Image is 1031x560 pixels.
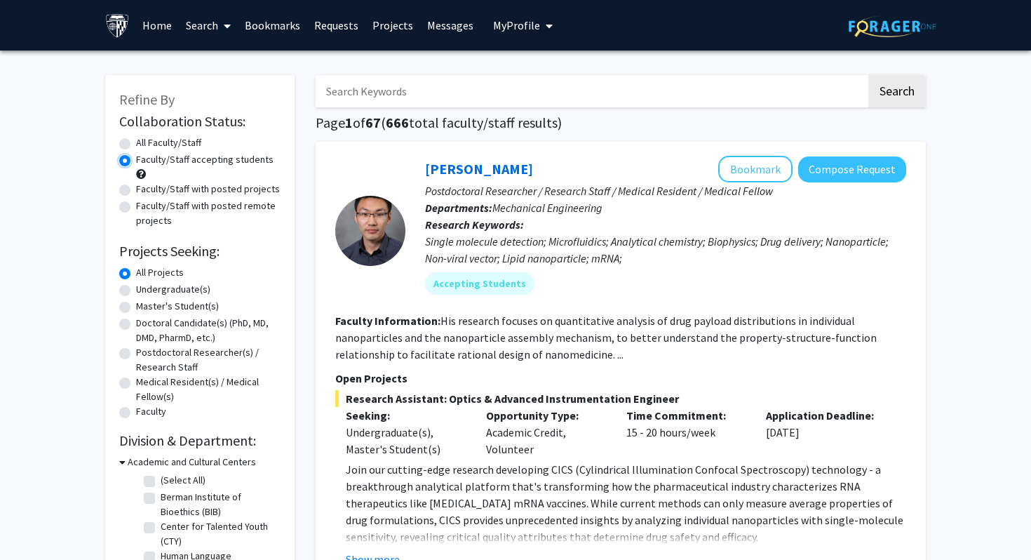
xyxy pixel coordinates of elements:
label: Medical Resident(s) / Medical Fellow(s) [136,375,281,404]
label: Berman Institute of Bioethics (BIB) [161,490,277,519]
span: Refine By [119,91,175,108]
h2: Division & Department: [119,432,281,449]
h2: Collaboration Status: [119,113,281,130]
span: 1 [345,114,353,131]
a: Messages [420,1,480,50]
a: Projects [365,1,420,50]
button: Compose Request to Sixuan Li [798,156,906,182]
h2: Projects Seeking: [119,243,281,260]
label: Faculty/Staff with posted remote projects [136,199,281,228]
label: Faculty/Staff accepting students [136,152,274,167]
a: Search [179,1,238,50]
iframe: Chat [11,497,60,549]
div: 15 - 20 hours/week [616,407,756,458]
label: Center for Talented Youth (CTY) [161,519,277,549]
p: Open Projects [335,370,906,387]
p: Seeking: [346,407,465,424]
a: [PERSON_NAME] [425,160,533,178]
fg-read-more: His research focuses on quantitative analysis of drug payload distributions in individual nanopar... [335,314,877,361]
p: Opportunity Type: [486,407,605,424]
b: Faculty Information: [335,314,440,328]
p: Postdoctoral Researcher / Research Staff / Medical Resident / Medical Fellow [425,182,906,199]
input: Search Keywords [316,75,866,107]
label: Doctoral Candidate(s) (PhD, MD, DMD, PharmD, etc.) [136,316,281,345]
img: ForagerOne Logo [849,15,936,37]
h3: Academic and Cultural Centers [128,455,256,469]
span: 666 [386,114,409,131]
b: Departments: [425,201,492,215]
span: Research Assistant: Optics & Advanced Instrumentation Engineer [335,390,906,407]
span: My Profile [493,18,540,32]
h1: Page of ( total faculty/staff results) [316,114,926,131]
label: All Faculty/Staff [136,135,201,150]
label: Postdoctoral Researcher(s) / Research Staff [136,345,281,375]
button: Add Sixuan Li to Bookmarks [718,156,793,182]
span: Mechanical Engineering [492,201,602,215]
a: Bookmarks [238,1,307,50]
img: Johns Hopkins University Logo [105,13,130,38]
label: Master's Student(s) [136,299,219,314]
b: Research Keywords: [425,218,524,232]
label: (Select All) [161,473,205,488]
span: 67 [365,114,381,131]
label: Undergraduate(s) [136,282,210,297]
p: Time Commitment: [626,407,746,424]
mat-chip: Accepting Students [425,272,534,295]
label: Faculty/Staff with posted projects [136,182,280,196]
div: [DATE] [755,407,896,458]
button: Search [868,75,926,107]
p: Join our cutting-edge research developing CICS (Cylindrical Illumination Confocal Spectroscopy) t... [346,461,906,545]
label: Faculty [136,404,166,419]
a: Home [135,1,179,50]
div: Undergraduate(s), Master's Student(s) [346,424,465,458]
div: Single molecule detection; Microfluidics; Analytical chemistry; Biophysics; Drug delivery; Nanopa... [425,233,906,267]
label: All Projects [136,265,184,280]
div: Academic Credit, Volunteer [476,407,616,458]
p: Application Deadline: [766,407,885,424]
a: Requests [307,1,365,50]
